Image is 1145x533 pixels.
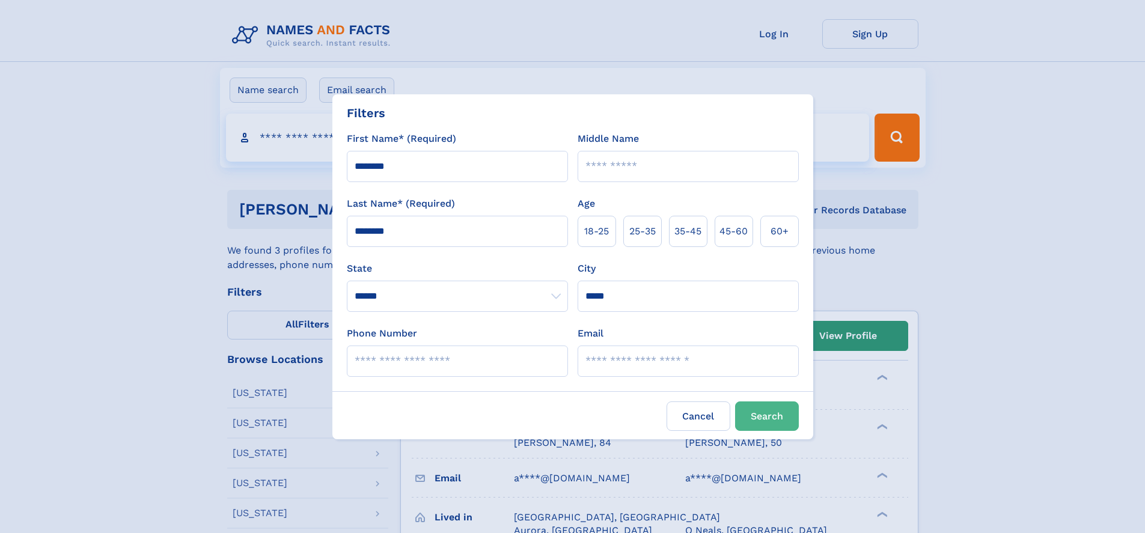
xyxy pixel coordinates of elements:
label: Middle Name [578,132,639,146]
label: Email [578,326,603,341]
div: Filters [347,104,385,122]
label: Last Name* (Required) [347,196,455,211]
span: 60+ [771,224,789,239]
span: 45‑60 [719,224,748,239]
button: Search [735,401,799,431]
label: City [578,261,596,276]
span: 25‑35 [629,224,656,239]
label: Cancel [667,401,730,431]
label: State [347,261,568,276]
span: 18‑25 [584,224,609,239]
span: 35‑45 [674,224,701,239]
label: Phone Number [347,326,417,341]
label: First Name* (Required) [347,132,456,146]
label: Age [578,196,595,211]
